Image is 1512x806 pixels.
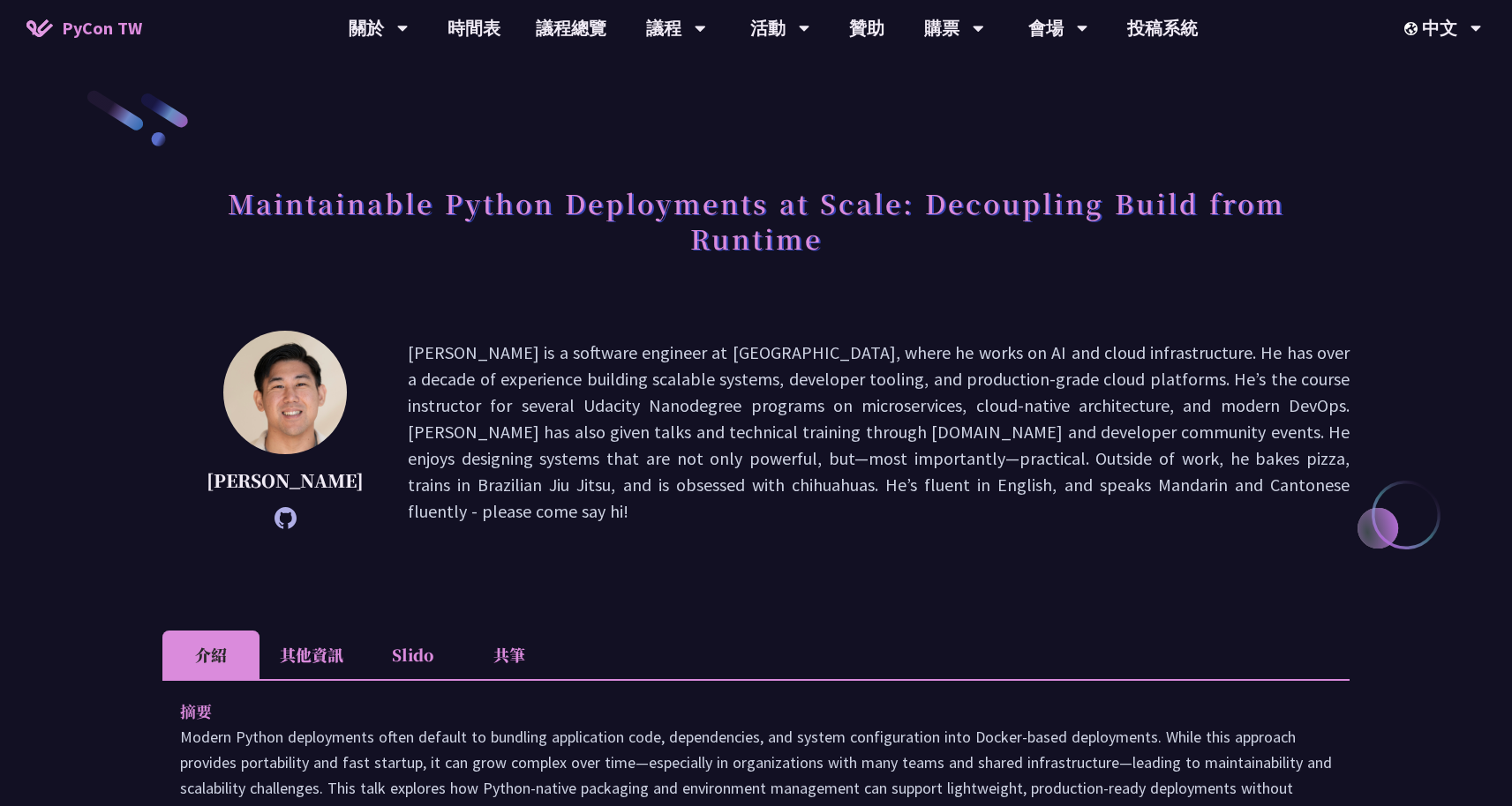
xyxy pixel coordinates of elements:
h1: Maintainable Python Deployments at Scale: Decoupling Build from Runtime [162,176,1350,265]
li: Slido [364,631,461,679]
li: 介紹 [162,631,260,679]
a: PyCon TW [9,6,160,50]
img: Justin Lee [223,331,347,454]
p: [PERSON_NAME] [207,467,364,494]
img: Home icon of PyCon TW 2025 [26,19,53,37]
span: PyCon TW [62,15,142,41]
p: [PERSON_NAME] is a software engineer at [GEOGRAPHIC_DATA], where he works on AI and cloud infrast... [408,340,1350,525]
li: 共筆 [461,631,558,679]
img: Locale Icon [1404,22,1422,35]
p: 摘要 [180,698,1297,724]
li: 其他資訊 [260,631,364,679]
